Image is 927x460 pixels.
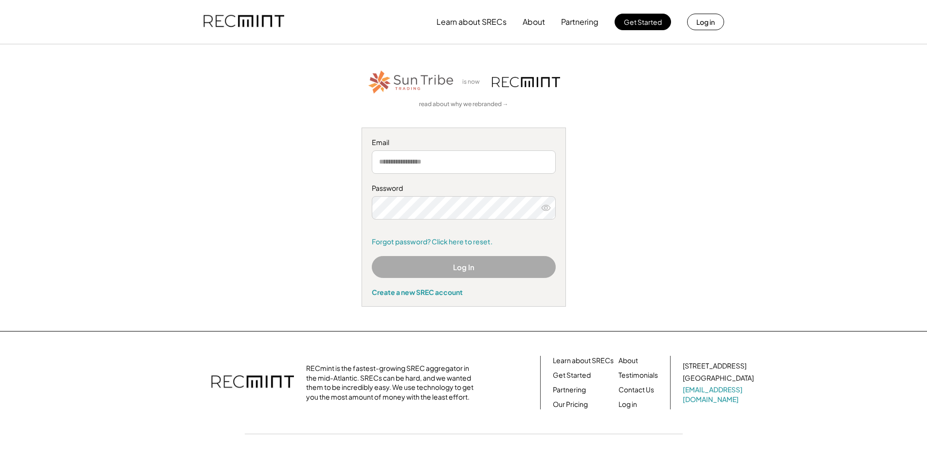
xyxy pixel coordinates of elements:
div: Password [372,184,556,193]
button: About [523,12,545,32]
a: Testimonials [618,370,658,380]
a: Get Started [553,370,591,380]
button: Learn about SRECs [436,12,507,32]
button: Log In [372,256,556,278]
a: About [618,356,638,366]
div: Email [372,138,556,147]
a: Log in [618,400,637,409]
div: RECmint is the fastest-growing SREC aggregator in the mid-Atlantic. SRECs can be hard, and we wan... [306,364,479,402]
div: Create a new SREC account [372,288,556,296]
button: Log in [687,14,724,30]
a: Forgot password? Click here to reset. [372,237,556,247]
a: read about why we rebranded → [419,100,509,109]
div: [STREET_ADDRESS] [683,361,746,371]
img: recmint-logotype%403x.png [203,5,284,38]
a: [EMAIL_ADDRESS][DOMAIN_NAME] [683,385,756,404]
button: Get Started [615,14,671,30]
div: is now [460,78,487,86]
img: recmint-logotype%403x.png [492,77,560,87]
img: recmint-logotype%403x.png [211,366,294,400]
img: STT_Horizontal_Logo%2B-%2BColor.png [367,69,455,95]
a: Our Pricing [553,400,588,409]
button: Partnering [561,12,599,32]
a: Learn about SRECs [553,356,614,366]
a: Contact Us [618,385,654,395]
div: [GEOGRAPHIC_DATA] [683,373,754,383]
a: Partnering [553,385,586,395]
